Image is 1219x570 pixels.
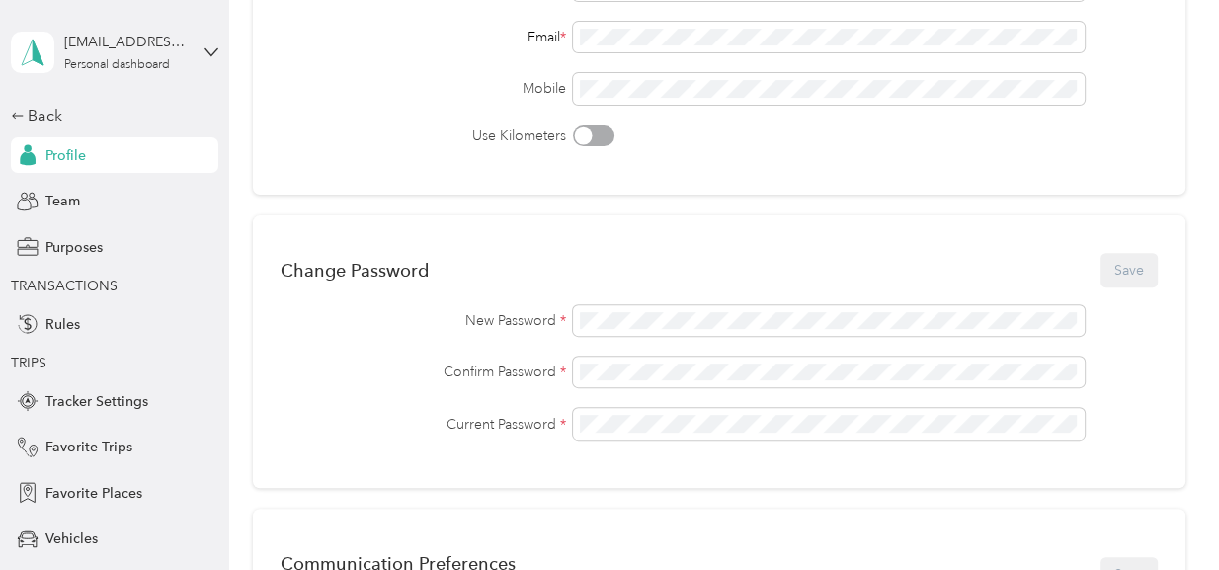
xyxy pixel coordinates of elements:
[45,529,98,549] span: Vehicles
[11,104,208,127] div: Back
[45,237,103,258] span: Purposes
[11,278,118,294] span: TRANSACTIONS
[45,314,80,335] span: Rules
[281,260,429,281] div: Change Password
[281,78,566,99] label: Mobile
[45,391,148,412] span: Tracker Settings
[64,59,170,71] div: Personal dashboard
[281,27,566,47] div: Email
[281,414,566,435] label: Current Password
[45,437,132,457] span: Favorite Trips
[11,355,46,371] span: TRIPS
[1108,459,1219,570] iframe: Everlance-gr Chat Button Frame
[281,310,566,331] label: New Password
[45,483,142,504] span: Favorite Places
[281,125,566,146] label: Use Kilometers
[45,191,80,211] span: Team
[45,145,86,166] span: Profile
[281,362,566,382] label: Confirm Password
[64,32,188,52] div: [EMAIL_ADDRESS][PERSON_NAME][DOMAIN_NAME]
